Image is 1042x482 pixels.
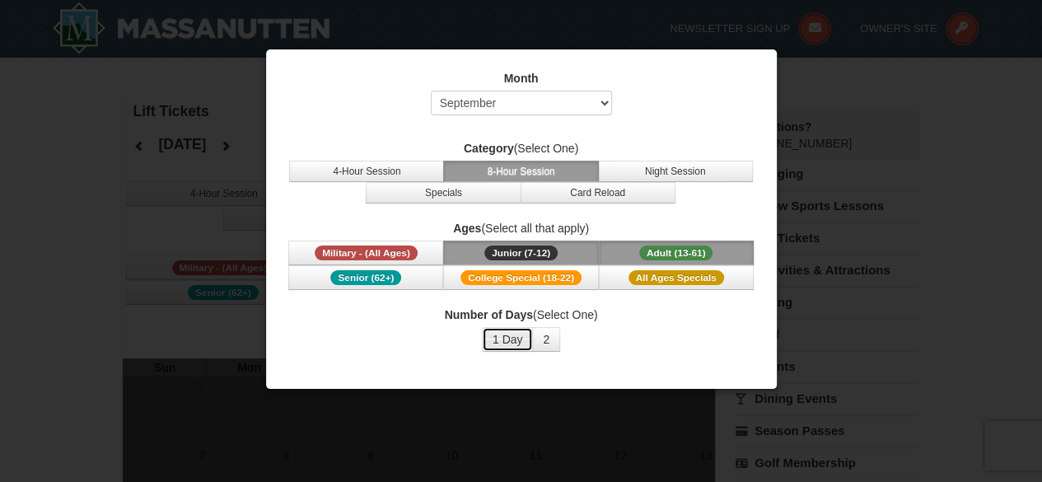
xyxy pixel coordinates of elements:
[289,161,444,182] button: 4-Hour Session
[445,308,533,321] strong: Number of Days
[484,246,558,260] span: Junior (7-12)
[443,241,598,265] button: Junior (7-12)
[288,265,443,290] button: Senior (62+)
[599,241,754,265] button: Adult (13-61)
[521,182,675,204] button: Card Reload
[443,161,598,182] button: 8-Hour Session
[460,270,582,285] span: College Special (18-22)
[330,270,401,285] span: Senior (62+)
[639,246,713,260] span: Adult (13-61)
[287,220,756,236] label: (Select all that apply)
[532,327,560,352] button: 2
[482,327,534,352] button: 1 Day
[366,182,521,204] button: Specials
[453,222,481,235] strong: Ages
[598,161,753,182] button: Night Session
[287,140,756,157] label: (Select One)
[287,307,756,323] label: (Select One)
[504,72,539,85] strong: Month
[288,241,443,265] button: Military - (All Ages)
[599,265,754,290] button: All Ages Specials
[443,265,598,290] button: College Special (18-22)
[315,246,418,260] span: Military - (All Ages)
[628,270,724,285] span: All Ages Specials
[464,142,514,155] strong: Category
